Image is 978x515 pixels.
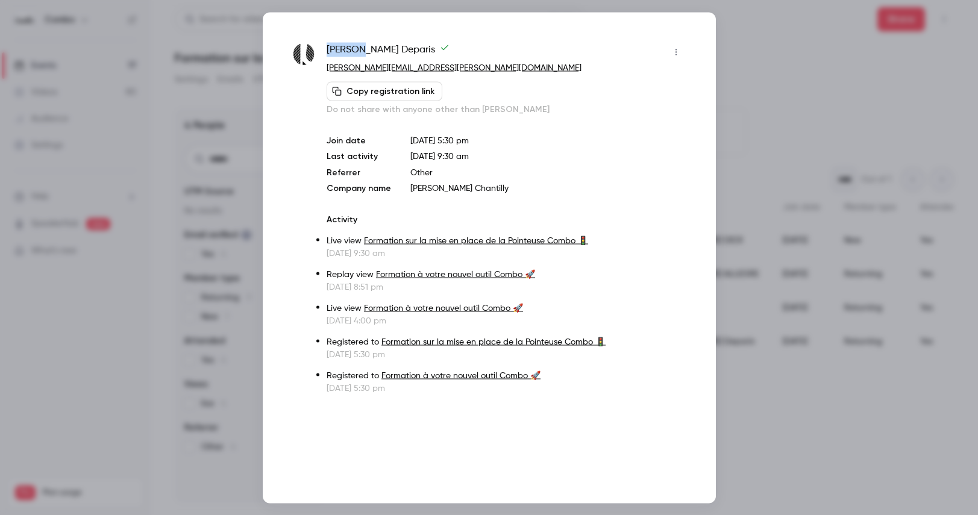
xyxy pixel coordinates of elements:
p: [DATE] 5:30 pm [327,348,685,360]
p: [DATE] 8:51 pm [327,281,685,293]
p: Referrer [327,166,391,178]
p: Do not share with anyone other than [PERSON_NAME] [327,103,685,115]
p: [DATE] 5:30 pm [410,134,685,146]
a: Formation à votre nouvel outil Combo 🚀 [376,270,535,278]
p: Company name [327,182,391,194]
p: [DATE] 5:30 pm [327,382,685,394]
a: Formation sur la mise en place de la Pointeuse Combo 🚦 [364,236,588,245]
span: [PERSON_NAME] Deparis [327,42,450,61]
p: [DATE] 4:00 pm [327,314,685,326]
p: Last activity [327,150,391,163]
a: Formation à votre nouvel outil Combo 🚀 [381,371,541,379]
a: Formation à votre nouvel outil Combo 🚀 [364,304,523,312]
p: Other [410,166,685,178]
p: [DATE] 9:30 am [327,247,685,259]
p: Registered to [327,336,685,348]
a: Formation sur la mise en place de la Pointeuse Combo 🚦 [381,337,606,346]
button: Copy registration link [327,81,442,101]
a: [PERSON_NAME][EMAIL_ADDRESS][PERSON_NAME][DOMAIN_NAME] [327,63,581,72]
p: [PERSON_NAME] Chantilly [410,182,685,194]
p: Replay view [327,268,685,281]
p: Join date [327,134,391,146]
p: Activity [327,213,685,225]
p: Registered to [327,369,685,382]
span: [DATE] 9:30 am [410,152,469,160]
p: Live view [327,234,685,247]
img: la-botte.com [293,43,315,66]
p: Live view [327,302,685,314]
